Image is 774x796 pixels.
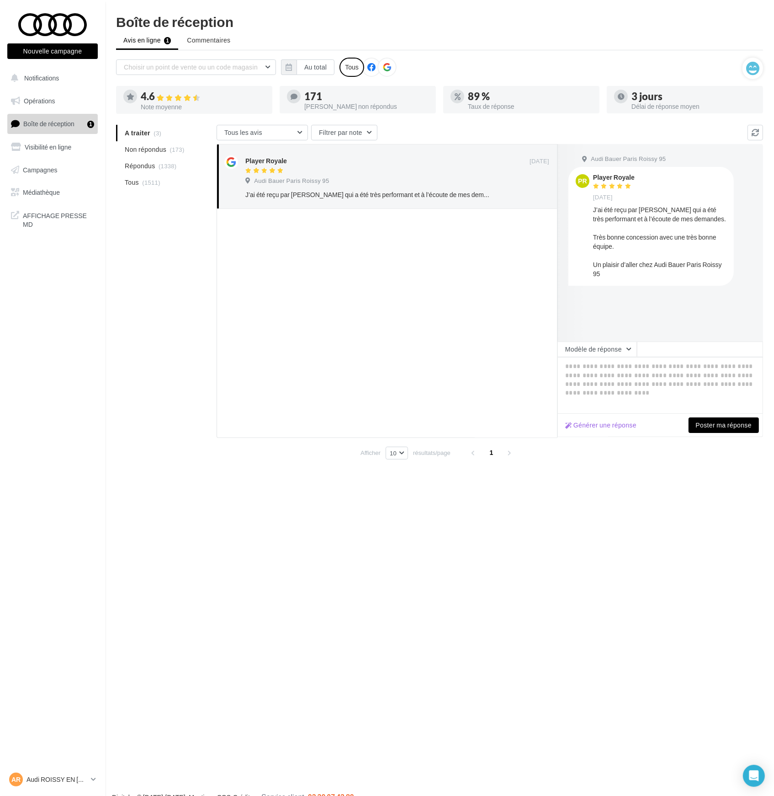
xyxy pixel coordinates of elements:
div: J’ai été reçu par [PERSON_NAME] qui a été très performant et à l’écoute de mes demandes. Très bon... [245,190,490,199]
a: Visibilité en ligne [5,138,100,157]
a: Médiathèque [5,183,100,202]
span: Tous [125,178,139,187]
div: [PERSON_NAME] non répondus [304,103,429,110]
span: résultats/page [413,449,451,457]
button: Notifications [5,69,96,88]
a: Campagnes [5,160,100,180]
div: Open Intercom Messenger [743,765,765,787]
div: 171 [304,91,429,102]
button: Poster ma réponse [689,417,759,433]
div: Player Royale [593,174,635,181]
span: PR [578,176,587,186]
button: Au total [281,59,334,75]
span: Afficher [360,449,381,457]
span: AR [11,775,21,784]
button: Générer une réponse [562,420,640,431]
span: (1338) [159,162,177,170]
p: Audi ROISSY EN [GEOGRAPHIC_DATA] [27,775,87,784]
button: Choisir un point de vente ou un code magasin [116,59,276,75]
span: Visibilité en ligne [25,143,71,151]
button: Au total [297,59,334,75]
a: Opérations [5,91,100,111]
span: Choisir un point de vente ou un code magasin [124,63,258,71]
div: Taux de réponse [468,103,592,110]
div: Tous [339,58,364,77]
span: Commentaires [187,36,230,45]
div: Note moyenne [141,104,265,110]
div: 89 % [468,91,592,102]
span: Campagnes [23,166,58,173]
span: (173) [170,146,185,153]
div: 1 [87,121,94,128]
div: Délai de réponse moyen [631,103,756,110]
div: 4.6 [141,91,265,102]
span: Non répondus [125,145,166,154]
span: [DATE] [593,193,613,202]
span: Boîte de réception [23,120,74,128]
span: Notifications [24,74,59,82]
span: (1511) [142,179,160,186]
span: [DATE] [530,157,549,166]
div: J’ai été reçu par [PERSON_NAME] qui a été très performant et à l’écoute de mes demandes. Très bon... [593,205,726,278]
div: Player Royale [245,156,287,166]
button: Modèle de réponse [557,342,637,357]
span: Audi Bauer Paris Roissy 95 [254,177,329,185]
a: AFFICHAGE PRESSE MD [5,206,100,233]
span: Audi Bauer Paris Roissy 95 [591,155,666,163]
a: Boîte de réception1 [5,114,100,134]
button: Nouvelle campagne [7,43,98,59]
a: AR Audi ROISSY EN [GEOGRAPHIC_DATA] [7,771,98,788]
span: 1 [484,445,499,460]
div: Boîte de réception [116,15,763,28]
div: 3 jours [631,91,756,102]
span: Opérations [24,97,55,105]
span: Répondus [125,161,155,171]
button: Filtrer par note [311,125,377,140]
span: 10 [390,449,397,457]
button: 10 [386,447,408,459]
span: Médiathèque [23,188,60,196]
span: Tous les avis [224,128,262,136]
span: AFFICHAGE PRESSE MD [23,209,94,229]
button: Tous les avis [217,125,308,140]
